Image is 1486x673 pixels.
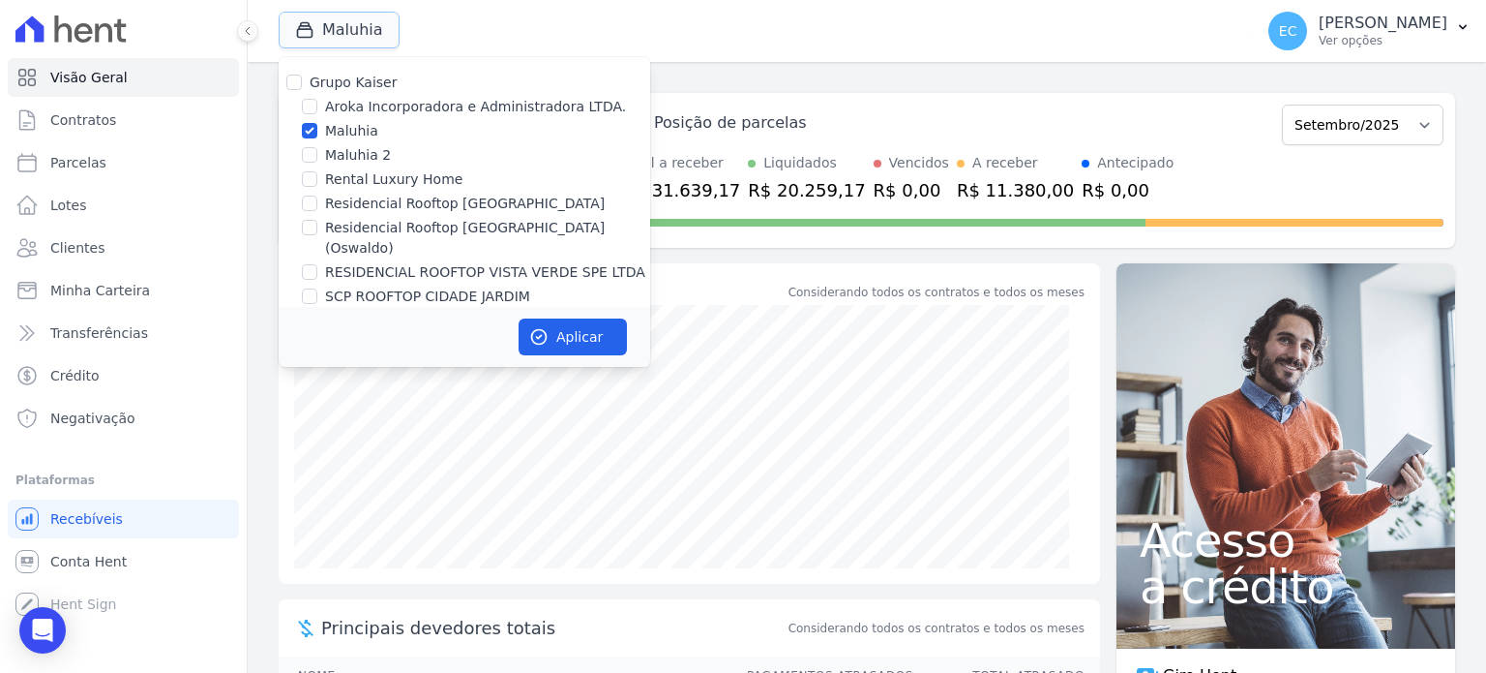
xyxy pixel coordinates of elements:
span: Principais devedores totais [321,615,785,641]
a: Conta Hent [8,542,239,581]
button: Aplicar [519,319,627,355]
div: R$ 11.380,00 [957,177,1074,203]
a: Negativação [8,399,239,438]
a: Visão Geral [8,58,239,97]
a: Recebíveis [8,500,239,538]
button: Maluhia [279,12,400,48]
div: R$ 31.639,17 [623,177,740,203]
p: [PERSON_NAME] [1319,14,1447,33]
label: Residencial Rooftop [GEOGRAPHIC_DATA] [325,194,605,214]
span: Visão Geral [50,68,128,87]
a: Transferências [8,314,239,352]
span: a crédito [1140,564,1432,610]
label: Residencial Rooftop [GEOGRAPHIC_DATA] (Oswaldo) [325,218,650,259]
p: Ver opções [1319,33,1447,48]
a: Minha Carteira [8,271,239,310]
span: Negativação [50,409,135,428]
div: R$ 20.259,17 [748,177,865,203]
span: Crédito [50,366,100,385]
div: Considerando todos os contratos e todos os meses [788,284,1085,301]
label: Aroka Incorporadora e Administradora LTDA. [325,97,626,117]
span: Conta Hent [50,552,127,571]
div: Total a receber [623,153,740,173]
div: Posição de parcelas [654,111,807,135]
span: Clientes [50,238,104,258]
label: Grupo Kaiser [310,75,397,90]
a: Clientes [8,229,239,267]
span: Transferências [50,323,148,343]
div: Vencidos [889,153,949,173]
span: Recebíveis [50,509,123,529]
span: EC [1279,24,1297,38]
div: Plataformas [15,469,231,492]
div: Liquidados [763,153,837,173]
a: Crédito [8,356,239,395]
label: SCP ROOFTOP CIDADE JARDIM [325,287,530,307]
div: R$ 0,00 [874,177,949,203]
span: Lotes [50,196,87,215]
div: Antecipado [1097,153,1174,173]
label: RESIDENCIAL ROOFTOP VISTA VERDE SPE LTDA [325,262,645,283]
div: Open Intercom Messenger [19,607,66,654]
span: Contratos [50,110,116,130]
div: R$ 0,00 [1082,177,1174,203]
label: Rental Luxury Home [325,169,462,190]
span: Considerando todos os contratos e todos os meses [788,620,1085,637]
a: Lotes [8,186,239,225]
a: Contratos [8,101,239,139]
a: Parcelas [8,143,239,182]
div: A receber [972,153,1038,173]
span: Minha Carteira [50,281,150,300]
label: Maluhia [325,121,378,141]
label: Maluhia 2 [325,145,391,166]
span: Acesso [1140,517,1432,564]
span: Parcelas [50,153,106,172]
button: EC [PERSON_NAME] Ver opções [1253,4,1486,58]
